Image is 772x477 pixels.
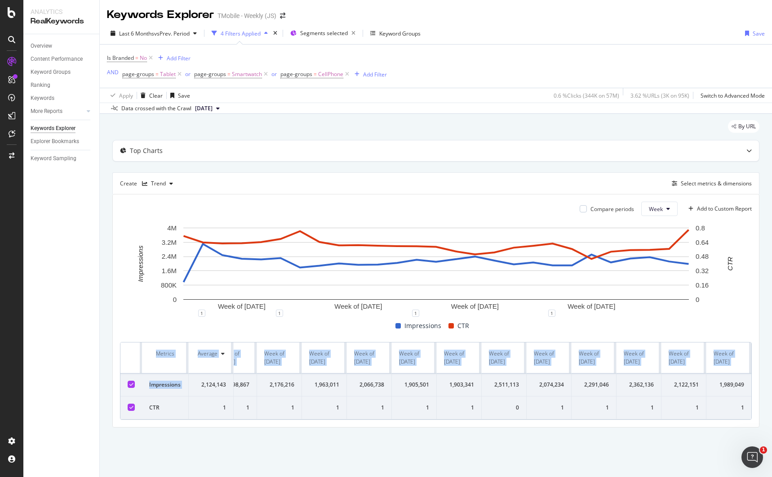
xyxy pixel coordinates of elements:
div: Week of [DATE] [264,350,294,366]
button: Select metrics & dimensions [668,178,752,189]
button: [DATE] [191,103,223,114]
a: Keywords [31,94,93,103]
span: Impressions [404,320,441,331]
div: 1 [412,310,419,317]
div: 0 [489,404,519,412]
div: Week of [DATE] [444,350,474,366]
span: No [140,52,147,64]
span: page-groups [280,70,312,78]
span: page-groups [194,70,226,78]
span: 1 [760,446,767,454]
div: 1 [309,404,339,412]
a: Explorer Bookmarks [31,137,93,146]
a: Ranking [31,81,93,90]
div: Overview [31,41,52,51]
div: Keywords Explorer [107,7,214,22]
button: Save [741,26,765,40]
text: 0.32 [696,267,709,274]
div: 1 [534,404,564,412]
div: 3.62 % URLs ( 3K on 95K ) [630,92,689,99]
div: Explorer Bookmarks [31,137,79,146]
div: Week of [DATE] [534,350,564,366]
a: Overview [31,41,93,51]
text: 0 [173,296,177,303]
span: = [314,70,317,78]
div: 2,398,867 [219,381,249,389]
div: 1 [198,310,205,317]
span: 2025 Sep. 5th [195,104,213,112]
div: Add to Custom Report [697,206,752,211]
div: 1 [219,404,249,412]
text: Week of [DATE] [218,303,266,310]
div: Week of [DATE] [669,350,699,366]
text: 0.48 [696,253,709,261]
div: Save [178,92,190,99]
span: CTR [457,320,469,331]
text: 800K [161,281,177,289]
text: 1.6M [162,267,177,274]
div: 2,176,216 [264,381,294,389]
button: Add to Custom Report [685,202,752,216]
div: Keywords Explorer [31,124,75,133]
div: 2,291,046 [579,381,609,389]
div: 2,511,113 [489,381,519,389]
div: 1,989,049 [714,381,744,389]
div: 2,066,738 [354,381,384,389]
div: Keyword Sampling [31,154,76,163]
a: More Reports [31,107,84,116]
div: arrow-right-arrow-left [280,13,285,19]
div: Content Performance [31,54,83,64]
span: vs Prev. Period [154,30,190,37]
div: 1 [399,404,429,412]
div: Select metrics & dimensions [681,180,752,187]
button: Apply [107,88,133,103]
td: CTR [142,396,189,419]
div: 0.6 % Clicks ( 344K on 57M ) [554,92,619,99]
text: 0 [696,296,699,303]
div: A chart. [120,223,752,313]
div: TMobile - Weekly (JS) [217,11,276,20]
span: = [135,54,138,62]
span: Smartwatch [232,68,262,81]
button: Segments selected [287,26,359,40]
div: Add Filter [167,54,191,62]
a: Keyword Groups [31,67,93,77]
div: Week of [DATE] [309,350,339,366]
div: 1 [579,404,609,412]
span: Segments selected [300,29,348,37]
span: Last 6 Months [119,30,154,37]
div: 1 [264,404,294,412]
div: Week of [DATE] [624,350,654,366]
div: 2,124,143 [196,381,226,389]
text: 0.8 [696,224,705,232]
span: By URL [738,124,756,129]
div: 1,905,501 [399,381,429,389]
div: or [271,70,277,78]
div: Switch to Advanced Mode [701,92,765,99]
button: or [185,70,191,78]
div: Keyword Groups [379,30,421,37]
div: Trend [151,181,166,186]
div: Week of [DATE] [489,350,519,366]
span: page-groups [122,70,154,78]
div: Average [198,350,217,358]
span: Is Branded [107,54,134,62]
text: CTR [726,257,734,271]
button: Keyword Groups [367,26,424,40]
iframe: Intercom live chat [741,446,763,468]
text: Week of [DATE] [334,303,382,310]
a: Keyword Sampling [31,154,93,163]
div: Metrics [149,350,181,358]
text: Week of [DATE] [451,303,499,310]
div: Ranking [31,81,50,90]
button: Last 6 MonthsvsPrev. Period [107,26,200,40]
a: Keywords Explorer [31,124,93,133]
button: Trend [138,176,177,191]
div: 1 [196,404,226,412]
text: 0.16 [696,281,709,289]
div: Week of [DATE] [399,350,429,366]
div: 4 Filters Applied [221,30,261,37]
button: 4 Filters Applied [208,26,271,40]
div: 1,903,341 [444,381,474,389]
